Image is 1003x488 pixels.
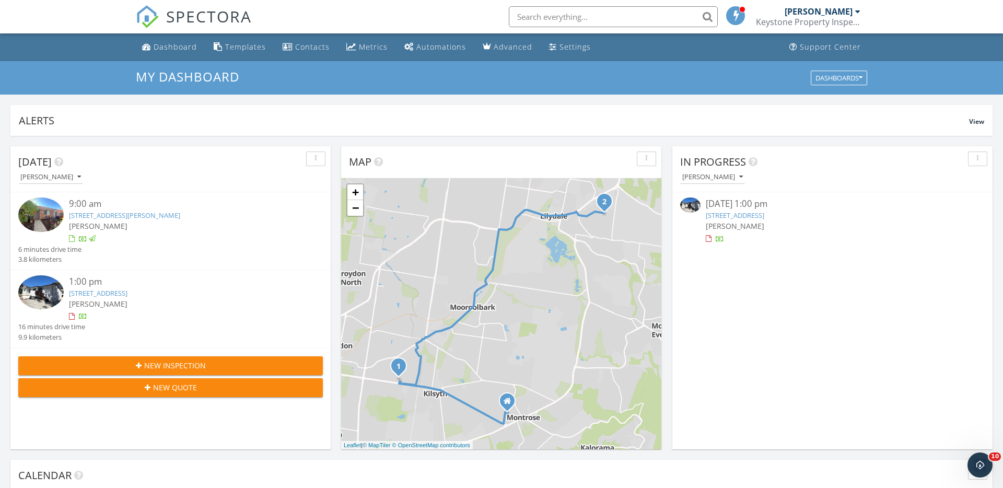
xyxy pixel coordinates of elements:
a: [STREET_ADDRESS] [69,288,127,298]
a: Templates [209,38,270,57]
a: [DATE] 1:00 pm [STREET_ADDRESS] [PERSON_NAME] [680,197,985,244]
span: Calendar [18,468,72,482]
a: Advanced [479,38,537,57]
span: [PERSON_NAME] [69,221,127,231]
span: Map [349,155,371,169]
div: [DATE] 1:00 pm [706,197,960,211]
img: 9566950%2Fcover_photos%2Fngz5qCmzXWqbdyaKxhZK%2Fsmall.jpg [18,197,64,231]
input: Search everything... [509,6,718,27]
img: The Best Home Inspection Software - Spectora [136,5,159,28]
a: Automations (Basic) [400,38,470,57]
img: 9535403%2Fcover_photos%2FLYSVR44qjNSKY0uNBa61%2Fsmall.jpg [18,275,64,309]
div: Contacts [295,42,330,52]
div: 9:00 am [69,197,297,211]
div: [PERSON_NAME] [682,173,743,181]
div: 3.8 kilometers [18,254,81,264]
a: 9:00 am [STREET_ADDRESS][PERSON_NAME] [PERSON_NAME] 6 minutes drive time 3.8 kilometers [18,197,323,264]
div: Alerts [19,113,969,127]
a: Settings [545,38,595,57]
div: 11/18-20 Louisa St , Croydon, VIC 3136 [399,366,405,372]
div: Support Center [800,42,861,52]
button: Dashboards [811,71,867,85]
div: Advanced [494,42,532,52]
div: 6 minutes drive time [18,245,81,254]
button: [PERSON_NAME] [680,170,745,184]
div: Dashboard [154,42,197,52]
a: Contacts [278,38,334,57]
div: 9.9 kilometers [18,332,85,342]
span: New Inspection [144,360,206,371]
div: Metrics [359,42,388,52]
button: New Quote [18,378,323,397]
a: Dashboard [138,38,201,57]
a: Support Center [785,38,865,57]
a: [STREET_ADDRESS] [706,211,764,220]
div: Templates [225,42,266,52]
div: Dashboards [815,74,862,82]
div: 58 North Rd, Lilydale, VIC 3140 [604,201,611,207]
span: In Progress [680,155,746,169]
span: New Quote [153,382,197,393]
a: © OpenStreetMap contributors [392,442,470,448]
div: 1:00 pm [69,275,297,288]
a: © MapTiler [363,442,391,448]
div: Keystone Property Inspections [756,17,860,27]
iframe: Intercom live chat [967,452,993,478]
div: Automations [416,42,466,52]
a: Zoom in [347,184,363,200]
a: Metrics [342,38,392,57]
span: My Dashboard [136,68,239,85]
a: 1:00 pm [STREET_ADDRESS] [PERSON_NAME] 16 minutes drive time 9.9 kilometers [18,275,323,342]
div: 24 Banksia Street, Montrose VIC 3765 [507,401,514,407]
span: 10 [989,452,1001,461]
span: [DATE] [18,155,52,169]
span: [PERSON_NAME] [69,299,127,309]
button: [PERSON_NAME] [18,170,83,184]
div: Settings [559,42,591,52]
a: Leaflet [344,442,361,448]
div: 16 minutes drive time [18,322,85,332]
a: [STREET_ADDRESS][PERSON_NAME] [69,211,180,220]
span: View [969,117,984,126]
div: [PERSON_NAME] [20,173,81,181]
i: 2 [602,199,607,206]
a: Zoom out [347,200,363,216]
i: 1 [396,363,401,370]
span: [PERSON_NAME] [706,221,764,231]
a: SPECTORA [136,14,252,36]
div: [PERSON_NAME] [785,6,853,17]
div: | [341,441,473,450]
img: 9535403%2Fcover_photos%2FLYSVR44qjNSKY0uNBa61%2Fsmall.jpg [680,197,701,213]
button: New Inspection [18,356,323,375]
span: SPECTORA [166,5,252,27]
